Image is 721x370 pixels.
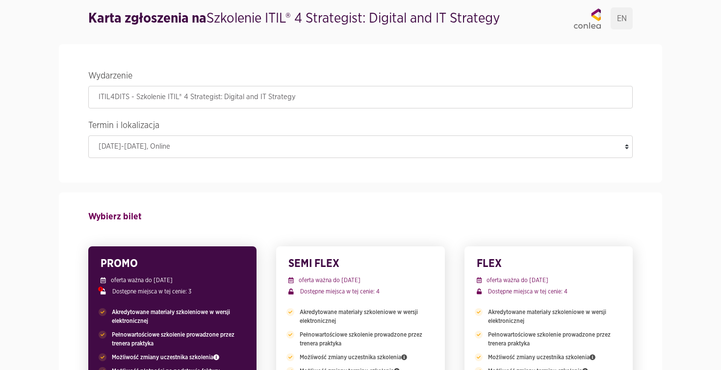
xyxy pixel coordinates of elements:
[488,308,620,325] span: Akredytowane materiały szkoleniowe w wersji elektronicznej
[101,256,244,271] h3: PROMO
[611,7,633,29] a: EN
[112,308,244,325] span: Akredytowane materiały szkoleniowe w wersji elektronicznej
[288,276,432,285] p: oferta ważna do [DATE]
[300,308,432,325] span: Akredytowane materiały szkoleniowe w wersji elektronicznej
[88,12,206,26] strong: Karta zgłoszenia na
[88,207,633,227] h4: Wybierz bilet
[300,330,432,348] span: Pełnowartościowe szkolenie prowadzone przez trenera praktyka
[288,287,432,296] p: Dostępne miejsca w tej cenie: 4
[88,9,500,28] h1: Szkolenie ITIL® 4 Strategist: Digital and IT Strategy
[477,287,620,296] p: Dostępne miejsca w tej cenie: 4
[88,69,633,86] legend: Wydarzenie
[488,353,595,362] span: Możliwość zmiany uczestnika szkolenia
[288,256,432,271] h3: SEMI FLEX
[101,287,244,296] p: Dostępne miejsca w tej cenie: 3
[488,330,620,348] span: Pełnowartościowe szkolenie prowadzone przez trenera praktyka
[300,353,407,362] span: Możliwość zmiany uczestnika szkolenia
[88,86,633,108] input: ITIL4DITS - Szkolenie ITIL® 4 Strategist: Digital and IT Strategy
[112,330,244,348] span: Pełnowartościowe szkolenie prowadzone przez trenera praktyka
[477,256,620,271] h3: FLEX
[477,276,620,285] p: oferta ważna do [DATE]
[88,118,633,135] legend: Termin i lokalizacja
[112,353,219,362] span: Możliwość zmiany uczestnika szkolenia
[101,276,244,285] p: oferta ważna do [DATE]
